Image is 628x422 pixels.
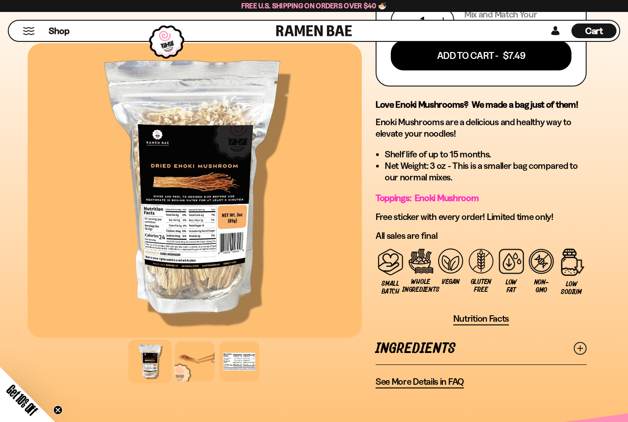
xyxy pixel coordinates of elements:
span: Non-GMO [531,278,552,294]
span: See More Details in FAQ [376,376,464,387]
span: Small Batch [380,280,401,295]
span: Shop [49,25,69,37]
a: See More Details in FAQ [376,376,464,388]
li: Shelf life of up to 15 months. [385,149,587,160]
button: Add To Cart - $7.49 [391,40,571,70]
button: Nutrition Facts [453,313,509,325]
span: Nutrition Facts [453,313,509,324]
span: Toppings: Enoki Mushroom [376,192,479,203]
span: Whole Ingredients [402,278,439,294]
span: Low Fat [501,278,522,294]
p: Enoki Mushrooms are a delicious and healthy way to elevate your noodles! [376,116,587,139]
span: Free sticker with every order! Limited time only! [376,211,554,222]
button: Mobile Menu Trigger [23,27,35,35]
span: Cart [585,25,603,36]
li: Net Weight: 3 oz - This is a smaller bag compared to our normal mixes. [385,160,587,183]
p: All sales are final [376,230,587,242]
span: Free U.S. Shipping on Orders over $40 🍜 [241,1,387,10]
span: Gluten Free [471,278,492,294]
a: Shop [49,23,69,38]
span: Get 10% Off [4,382,40,418]
span: Vegan [442,278,460,286]
span: Low Sodium [561,280,582,296]
a: Ingredients [376,333,587,364]
button: Close teaser [53,405,63,415]
a: Cart [571,21,617,41]
strong: Love Enoki Mushrooms? We made a bag just of them! [376,99,578,110]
